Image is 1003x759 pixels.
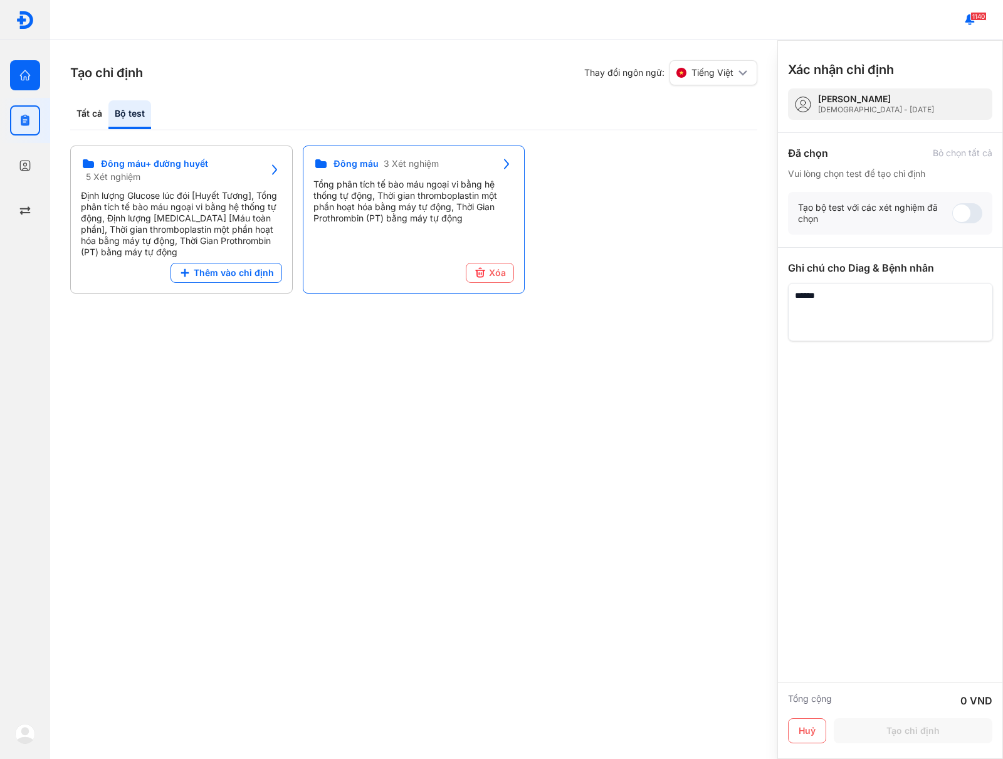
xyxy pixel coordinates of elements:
button: Thêm vào chỉ định [171,263,282,283]
div: Đã chọn [788,146,828,161]
button: Huỷ [788,718,826,743]
div: 0 VND [960,693,992,708]
div: Tổng phân tích tế bào máu ngoại vi bằng hệ thống tự động, Thời gian thromboplastin một phần hoạt ... [313,179,515,224]
h3: Tạo chỉ định [70,64,143,82]
span: Đông máu [333,158,379,169]
span: Xóa [489,267,506,279]
button: Xóa [466,263,514,283]
h3: Xác nhận chỉ định [788,61,894,78]
div: Bỏ chọn tất cả [933,147,992,159]
img: logo [16,11,34,29]
span: Đông máu+ đường huyết [101,158,208,169]
div: Tất cả [70,100,108,129]
div: Định lượng Glucose lúc đói [Huyết Tương], Tổng phân tích tế bào máu ngoại vi bằng hệ thống tự độn... [81,190,282,258]
span: 1140 [970,12,987,21]
span: Thêm vào chỉ định [194,267,274,279]
div: Tổng cộng [788,693,832,708]
span: 5 Xét nghiệm [86,171,140,183]
div: Thay đổi ngôn ngữ: [584,60,757,85]
div: [DEMOGRAPHIC_DATA] - [DATE] [818,105,934,115]
span: 3 Xét nghiệm [384,158,439,169]
button: Tạo chỉ định [834,718,992,743]
img: logo [15,724,35,744]
div: Ghi chú cho Diag & Bệnh nhân [788,260,992,275]
div: Bộ test [108,100,151,129]
div: Vui lòng chọn test để tạo chỉ định [788,168,992,179]
span: Tiếng Việt [691,67,733,78]
div: Tạo bộ test với các xét nghiệm đã chọn [798,202,952,225]
div: [PERSON_NAME] [818,93,934,105]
